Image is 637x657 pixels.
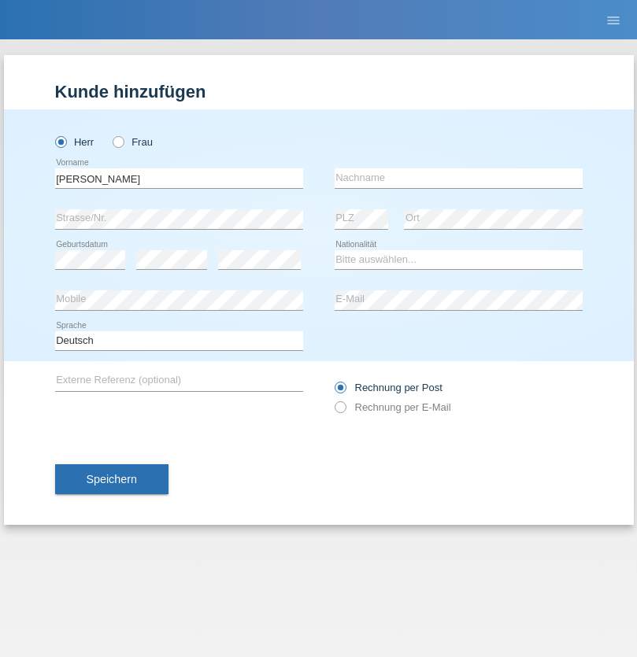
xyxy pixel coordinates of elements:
[113,136,153,148] label: Frau
[55,136,65,146] input: Herr
[335,401,451,413] label: Rechnung per E-Mail
[55,82,583,102] h1: Kunde hinzufügen
[335,382,443,393] label: Rechnung per Post
[113,136,123,146] input: Frau
[55,464,169,494] button: Speichern
[598,15,629,24] a: menu
[55,136,94,148] label: Herr
[606,13,621,28] i: menu
[87,473,137,485] span: Speichern
[335,401,345,421] input: Rechnung per E-Mail
[335,382,345,401] input: Rechnung per Post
